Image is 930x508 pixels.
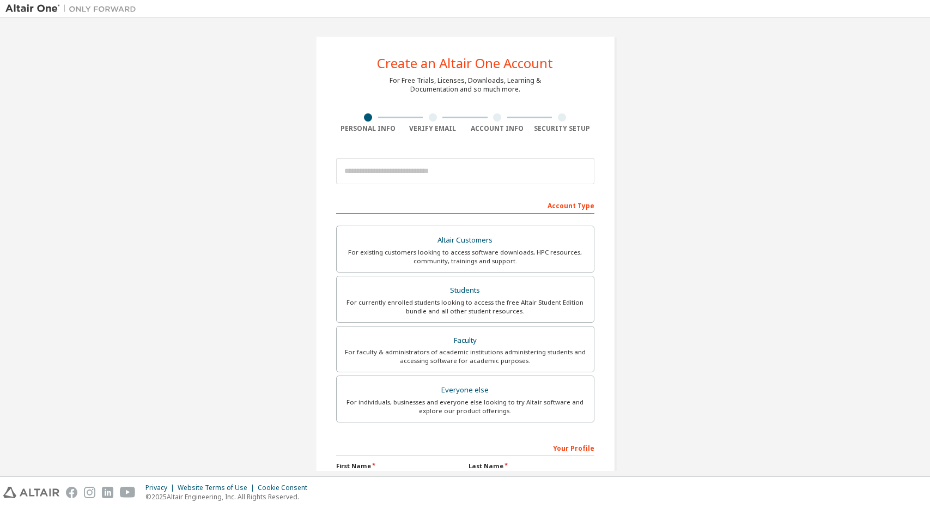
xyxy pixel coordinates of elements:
[390,76,541,94] div: For Free Trials, Licenses, Downloads, Learning & Documentation and so much more.
[343,283,587,298] div: Students
[343,398,587,415] div: For individuals, businesses and everyone else looking to try Altair software and explore our prod...
[5,3,142,14] img: Altair One
[120,487,136,498] img: youtube.svg
[530,124,594,133] div: Security Setup
[258,483,314,492] div: Cookie Consent
[465,124,530,133] div: Account Info
[343,333,587,348] div: Faculty
[336,124,401,133] div: Personal Info
[145,492,314,501] p: © 2025 Altair Engineering, Inc. All Rights Reserved.
[343,298,587,316] div: For currently enrolled students looking to access the free Altair Student Edition bundle and all ...
[102,487,113,498] img: linkedin.svg
[400,124,465,133] div: Verify Email
[336,439,594,456] div: Your Profile
[343,383,587,398] div: Everyone else
[66,487,77,498] img: facebook.svg
[343,248,587,265] div: For existing customers looking to access software downloads, HPC resources, community, trainings ...
[3,487,59,498] img: altair_logo.svg
[336,196,594,214] div: Account Type
[84,487,95,498] img: instagram.svg
[178,483,258,492] div: Website Terms of Use
[145,483,178,492] div: Privacy
[469,462,594,470] label: Last Name
[377,57,553,70] div: Create an Altair One Account
[343,233,587,248] div: Altair Customers
[343,348,587,365] div: For faculty & administrators of academic institutions administering students and accessing softwa...
[336,462,462,470] label: First Name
